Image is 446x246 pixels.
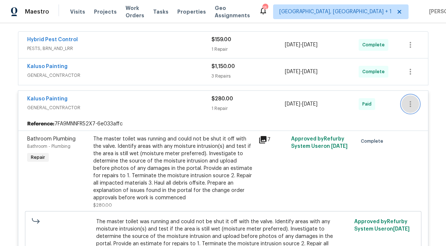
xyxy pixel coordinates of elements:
[393,227,410,232] span: [DATE]
[285,42,300,47] span: [DATE]
[262,4,268,12] div: 15
[302,42,318,47] span: [DATE]
[354,219,410,232] span: Approved by Refurby System User on
[285,101,300,107] span: [DATE]
[93,203,112,207] span: $280.00
[362,100,374,108] span: Paid
[285,100,318,108] span: -
[331,144,348,149] span: [DATE]
[211,96,233,101] span: $280.00
[302,69,318,74] span: [DATE]
[211,64,235,69] span: $1,150.00
[27,37,78,42] a: Hybrid Pest Control
[211,37,231,42] span: $159.00
[94,8,117,15] span: Projects
[153,9,168,14] span: Tasks
[177,8,206,15] span: Properties
[25,8,49,15] span: Maestro
[285,68,318,75] span: -
[27,136,76,142] span: Bathroom Plumbing
[211,72,285,80] div: 3 Repairs
[279,8,392,15] span: [GEOGRAPHIC_DATA], [GEOGRAPHIC_DATA] + 1
[18,117,428,131] div: 7FA9MNNFR52X7-6e033affc
[93,135,254,202] div: The master toilet was running and could not be shut it off with the valve. Identify areas with an...
[361,138,386,145] span: Complete
[215,4,250,19] span: Geo Assignments
[126,4,144,19] span: Work Orders
[258,135,287,144] div: 7
[27,64,68,69] a: Kaluso Painting
[27,45,211,52] span: PESTS, BRN_AND_LRR
[211,46,285,53] div: 1 Repair
[291,136,348,149] span: Approved by Refurby System User on
[285,69,300,74] span: [DATE]
[285,41,318,49] span: -
[27,96,68,101] a: Kaluso Painting
[28,154,48,161] span: Repair
[70,8,85,15] span: Visits
[362,68,388,75] span: Complete
[27,104,211,111] span: GENERAL_CONTRACTOR
[27,144,70,149] span: Bathroom - Plumbing
[211,105,285,112] div: 1 Repair
[27,72,211,79] span: GENERAL_CONTRACTOR
[302,101,318,107] span: [DATE]
[27,120,54,128] b: Reference:
[362,41,388,49] span: Complete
